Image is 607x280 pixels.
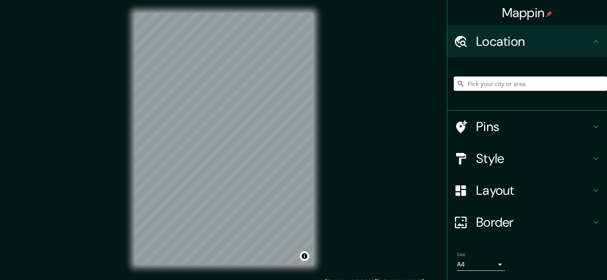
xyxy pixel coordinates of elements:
div: Border [447,206,607,238]
h4: Style [476,151,591,166]
input: Pick your city or area [454,76,607,91]
img: pin-icon.png [546,11,552,17]
div: Pins [447,111,607,143]
button: Toggle attribution [300,251,309,261]
div: Location [447,25,607,57]
h4: Border [476,214,591,230]
h4: Mappin [502,5,553,21]
div: Layout [447,174,607,206]
div: A4 [457,258,505,271]
h4: Location [476,33,591,49]
canvas: Map [134,13,313,265]
h4: Pins [476,119,591,135]
label: Size [457,251,465,258]
h4: Layout [476,182,591,198]
iframe: Help widget launcher [536,249,598,271]
div: Style [447,143,607,174]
